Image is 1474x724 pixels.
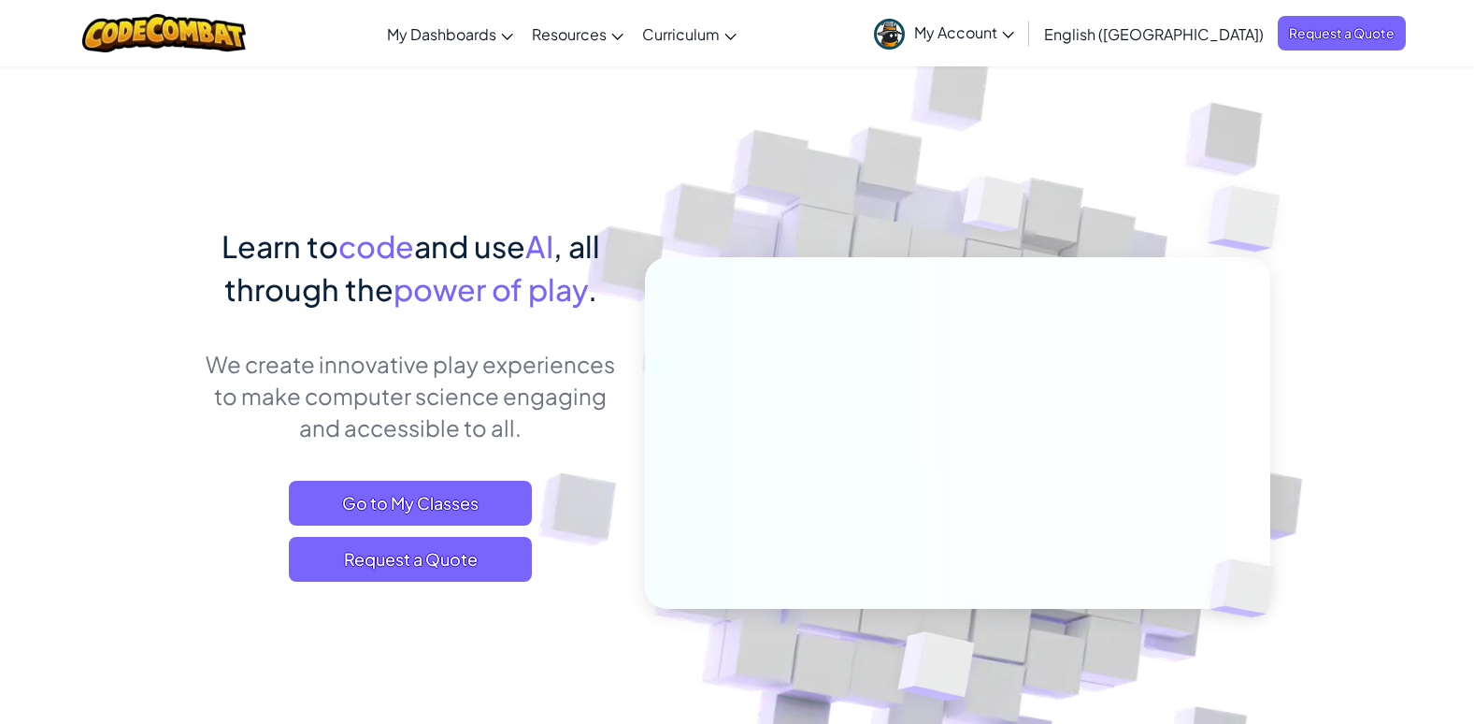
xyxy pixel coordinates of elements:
a: My Dashboards [378,8,522,59]
span: My Dashboards [387,24,496,44]
span: power of play [394,270,588,308]
p: We create innovative play experiences to make computer science engaging and accessible to all. [205,348,617,443]
span: code [338,227,414,265]
img: Overlap cubes [927,139,1062,279]
img: Overlap cubes [1170,140,1332,298]
a: English ([GEOGRAPHIC_DATA]) [1035,8,1273,59]
img: avatar [874,19,905,50]
a: Go to My Classes [289,481,532,526]
a: Request a Quote [289,537,532,582]
a: Request a Quote [1278,16,1406,51]
span: My Account [914,22,1014,42]
a: My Account [865,4,1023,63]
a: Resources [522,8,633,59]
span: Curriculum [642,24,720,44]
span: AI [525,227,553,265]
span: English ([GEOGRAPHIC_DATA]) [1044,24,1264,44]
span: and use [414,227,525,265]
a: Curriculum [633,8,746,59]
img: CodeCombat logo [82,14,246,52]
span: . [588,270,597,308]
span: Learn to [222,227,338,265]
img: Overlap cubes [1178,520,1318,657]
span: Resources [532,24,607,44]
